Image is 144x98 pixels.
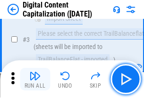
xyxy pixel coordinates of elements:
[23,0,109,18] div: Digital Content Capitalization ([DATE])
[113,6,120,13] img: Support
[58,83,72,89] div: Undo
[45,13,83,24] div: Import Sheet
[50,68,80,90] button: Undo
[59,70,71,82] img: Undo
[118,72,133,87] img: Main button
[125,4,136,15] img: Settings menu
[29,70,41,82] img: Run All
[80,68,110,90] button: Skip
[25,83,46,89] div: Run All
[8,4,19,15] img: Back
[90,83,102,89] div: Skip
[23,36,30,43] span: # 3
[36,54,110,65] div: TrailBalanceFlat - imported
[20,68,50,90] button: Run All
[90,70,101,82] img: Skip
